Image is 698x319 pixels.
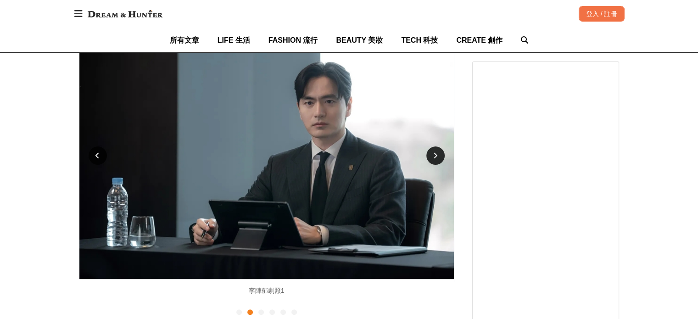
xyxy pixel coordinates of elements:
[170,28,199,52] a: 所有文章
[336,28,383,52] a: BEAUTY 美妝
[456,28,503,52] a: CREATE 創作
[401,28,438,52] a: TECH 科技
[170,36,199,44] span: 所有文章
[79,29,454,279] img: 李陣郁劇照1
[456,36,503,44] span: CREATE 創作
[79,286,454,296] div: 李陣郁劇照1
[218,36,250,44] span: LIFE 生活
[268,28,318,52] a: FASHION 流行
[336,36,383,44] span: BEAUTY 美妝
[579,6,625,22] div: 登入 / 註冊
[401,36,438,44] span: TECH 科技
[268,36,318,44] span: FASHION 流行
[83,6,167,22] img: Dream & Hunter
[218,28,250,52] a: LIFE 生活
